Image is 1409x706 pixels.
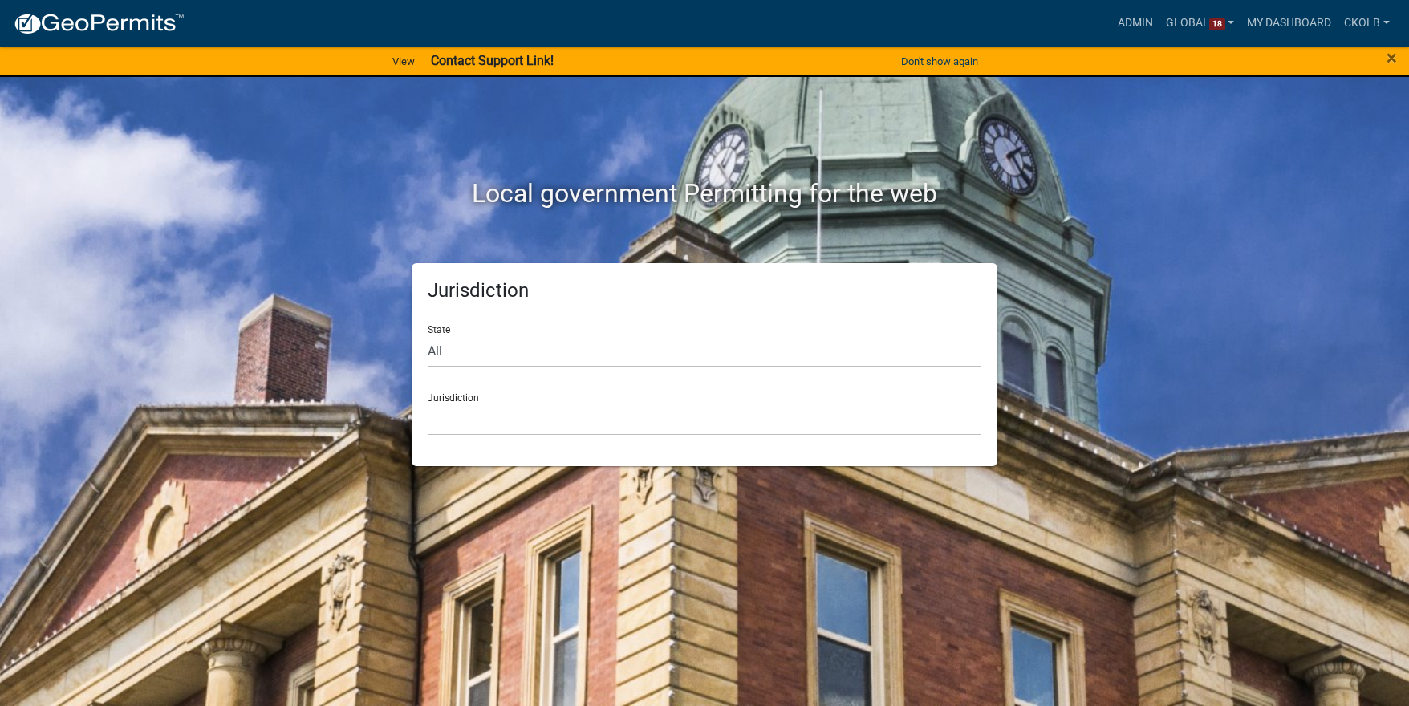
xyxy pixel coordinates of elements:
button: Don't show again [895,48,985,75]
a: View [386,48,421,75]
h2: Local government Permitting for the web [259,178,1150,209]
strong: Contact Support Link! [431,53,554,68]
a: Admin [1111,8,1159,39]
a: Global18 [1159,8,1241,39]
span: 18 [1209,18,1225,31]
h5: Jurisdiction [428,279,981,302]
span: × [1387,47,1397,69]
button: Close [1387,48,1397,67]
a: My Dashboard [1240,8,1338,39]
a: ckolb [1338,8,1396,39]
